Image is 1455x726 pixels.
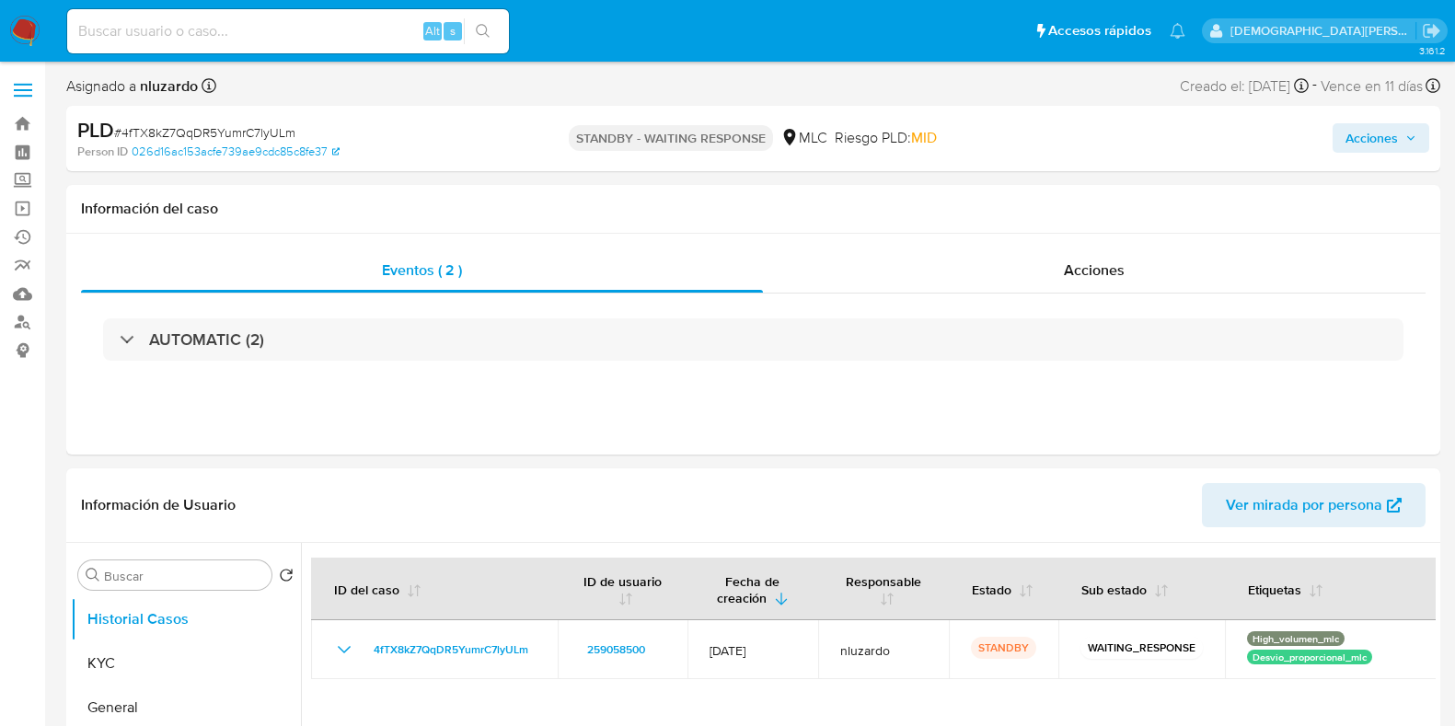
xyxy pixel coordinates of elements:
[136,75,198,97] b: nluzardo
[1230,22,1416,40] p: cristian.porley@mercadolibre.com
[149,329,264,350] h3: AUTOMATIC (2)
[1422,21,1441,40] a: Salir
[104,568,264,584] input: Buscar
[1170,23,1185,39] a: Notificaciones
[81,496,236,514] h1: Información de Usuario
[67,19,509,43] input: Buscar usuario o caso...
[464,18,502,44] button: search-icon
[425,22,440,40] span: Alt
[66,76,198,97] span: Asignado a
[114,123,295,142] span: # 4fTX8kZ7QqDR5YumrC7lyULm
[1321,76,1423,97] span: Vence en 11 días
[103,318,1403,361] div: AUTOMATIC (2)
[1226,483,1382,527] span: Ver mirada por persona
[450,22,456,40] span: s
[911,127,937,148] span: MID
[1048,21,1151,40] span: Accesos rápidos
[132,144,340,160] a: 026d16ac153acfe739ae9cdc85c8fe37
[71,641,301,686] button: KYC
[1202,483,1426,527] button: Ver mirada por persona
[279,568,294,588] button: Volver al orden por defecto
[1064,259,1125,281] span: Acciones
[1180,74,1309,98] div: Creado el: [DATE]
[1312,74,1317,98] span: -
[835,128,937,148] span: Riesgo PLD:
[382,259,462,281] span: Eventos ( 2 )
[569,125,773,151] p: STANDBY - WAITING RESPONSE
[780,128,827,148] div: MLC
[1333,123,1429,153] button: Acciones
[71,597,301,641] button: Historial Casos
[86,568,100,582] button: Buscar
[81,200,1426,218] h1: Información del caso
[1345,123,1398,153] span: Acciones
[77,144,128,160] b: Person ID
[77,115,114,144] b: PLD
